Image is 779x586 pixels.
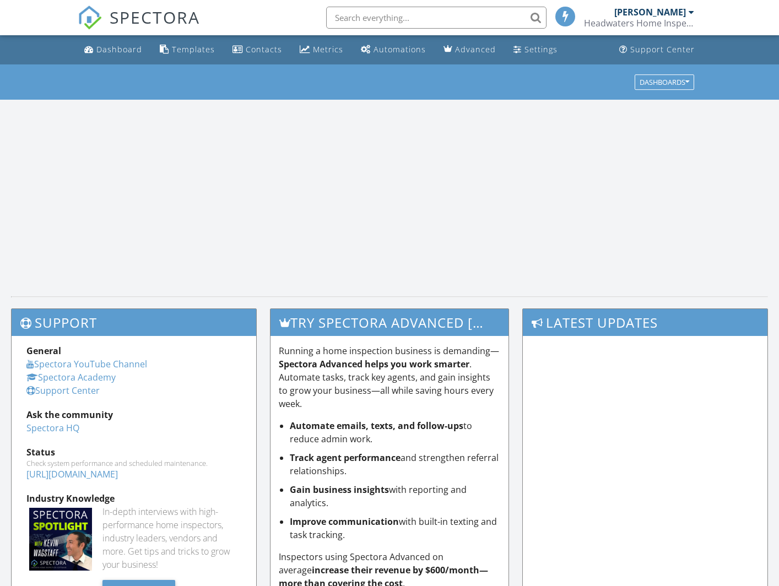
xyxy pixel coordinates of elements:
[78,15,200,38] a: SPECTORA
[374,44,426,55] div: Automations
[26,422,79,434] a: Spectora HQ
[26,446,241,459] div: Status
[290,451,500,478] li: and strengthen referral relationships.
[290,420,463,432] strong: Automate emails, texts, and follow-ups
[326,7,547,29] input: Search everything...
[615,40,699,60] a: Support Center
[614,7,686,18] div: [PERSON_NAME]
[635,74,694,90] button: Dashboards
[110,6,200,29] span: SPECTORA
[279,344,500,410] p: Running a home inspection business is demanding— . Automate tasks, track key agents, and gain ins...
[246,44,282,55] div: Contacts
[26,358,147,370] a: Spectora YouTube Channel
[12,309,256,336] h3: Support
[26,371,116,383] a: Spectora Academy
[102,505,241,571] div: In-depth interviews with high-performance home inspectors, industry leaders, vendors and more. Ge...
[455,44,496,55] div: Advanced
[290,452,401,464] strong: Track agent performance
[155,40,219,60] a: Templates
[290,419,500,446] li: to reduce admin work.
[271,309,508,336] h3: Try spectora advanced [DATE]
[96,44,142,55] div: Dashboard
[290,516,399,528] strong: Improve communication
[228,40,286,60] a: Contacts
[523,309,767,336] h3: Latest Updates
[26,384,100,397] a: Support Center
[313,44,343,55] div: Metrics
[290,483,500,509] li: with reporting and analytics.
[640,78,689,86] div: Dashboards
[509,40,562,60] a: Settings
[524,44,558,55] div: Settings
[26,492,241,505] div: Industry Knowledge
[78,6,102,30] img: The Best Home Inspection Software - Spectora
[26,345,61,357] strong: General
[584,18,694,29] div: Headwaters Home Inspections
[26,459,241,468] div: Check system performance and scheduled maintenance.
[630,44,695,55] div: Support Center
[279,358,469,370] strong: Spectora Advanced helps you work smarter
[172,44,215,55] div: Templates
[290,484,389,496] strong: Gain business insights
[29,508,92,571] img: Spectoraspolightmain
[26,408,241,421] div: Ask the community
[295,40,348,60] a: Metrics
[26,468,118,480] a: [URL][DOMAIN_NAME]
[80,40,147,60] a: Dashboard
[439,40,500,60] a: Advanced
[356,40,430,60] a: Automations (Basic)
[290,515,500,541] li: with built-in texting and task tracking.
